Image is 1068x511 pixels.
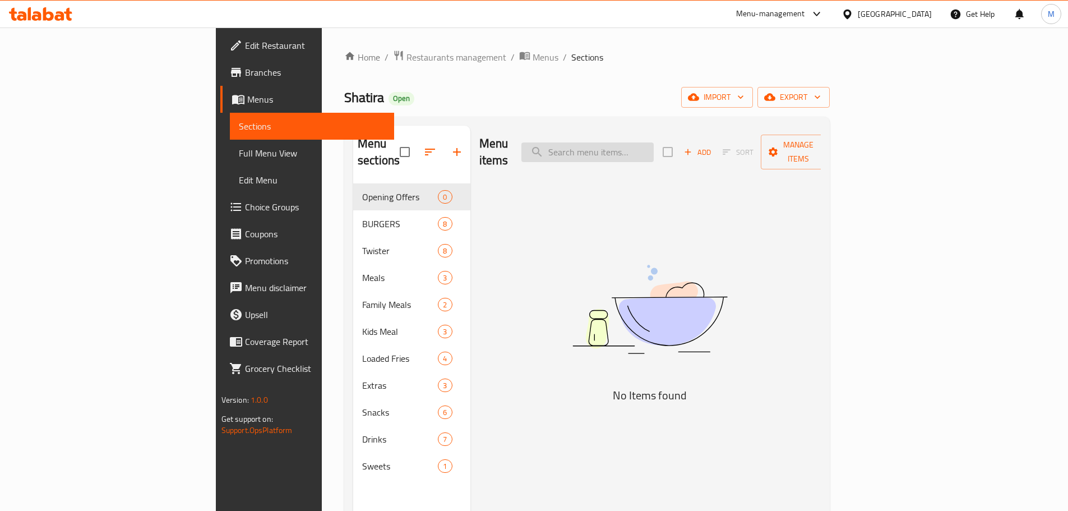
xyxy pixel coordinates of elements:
div: items [438,352,452,365]
button: Manage items [761,135,836,169]
span: Kids Meal [362,325,438,338]
span: 2 [438,300,451,310]
div: items [438,406,452,419]
span: Menus [533,50,558,64]
nav: Menu sections [353,179,470,484]
div: Snacks6 [353,399,470,426]
h5: No Items found [510,386,790,404]
span: Get support on: [221,412,273,426]
span: import [690,90,744,104]
span: Add item [679,144,715,161]
div: items [438,298,452,311]
span: Sweets [362,459,438,473]
span: 7 [438,434,451,445]
span: Meals [362,271,438,284]
span: Extras [362,379,438,392]
span: 8 [438,246,451,256]
a: Sections [230,113,394,140]
span: Sort sections [417,139,443,165]
button: Add [679,144,715,161]
a: Restaurants management [393,50,506,65]
a: Coupons [220,220,394,247]
span: 3 [438,326,451,337]
span: Sections [571,50,603,64]
a: Branches [220,59,394,86]
div: Sweets1 [353,453,470,480]
div: items [438,217,452,231]
a: Full Menu View [230,140,394,167]
div: Drinks7 [353,426,470,453]
span: Twister [362,244,438,257]
div: Family Meals2 [353,291,470,318]
span: 1.0.0 [251,393,268,407]
div: Twister8 [353,237,470,264]
div: [GEOGRAPHIC_DATA] [858,8,932,20]
span: Promotions [245,254,385,268]
div: Menu-management [736,7,805,21]
nav: breadcrumb [344,50,830,65]
span: Choice Groups [245,200,385,214]
span: 1 [438,461,451,472]
span: Select all sections [393,140,417,164]
span: Select section first [715,144,761,161]
li: / [563,50,567,64]
span: 0 [438,192,451,202]
span: export [766,90,821,104]
span: Opening Offers [362,190,438,204]
span: BURGERS [362,217,438,231]
span: Snacks [362,406,438,419]
span: Open [389,94,414,103]
button: Add section [443,139,470,165]
a: Menu disclaimer [220,274,394,301]
span: Full Menu View [239,146,385,160]
span: Menus [247,93,385,106]
span: Loaded Fries [362,352,438,365]
img: dish.svg [510,235,790,384]
a: Upsell [220,301,394,328]
span: Version: [221,393,249,407]
span: Restaurants management [406,50,506,64]
div: items [438,459,452,473]
span: Drinks [362,432,438,446]
h2: Menu items [479,135,508,169]
span: M [1048,8,1055,20]
a: Grocery Checklist [220,355,394,382]
div: Family Meals [362,298,438,311]
a: Support.OpsPlatform [221,423,293,438]
span: Add [682,146,713,159]
div: Opening Offers0 [353,183,470,210]
a: Menus [220,86,394,113]
li: / [511,50,515,64]
div: items [438,244,452,257]
span: Edit Restaurant [245,39,385,52]
a: Menus [519,50,558,65]
div: items [438,325,452,338]
button: import [681,87,753,108]
button: export [757,87,830,108]
div: items [438,379,452,392]
span: 4 [438,353,451,364]
span: Manage items [770,138,827,166]
a: Coverage Report [220,328,394,355]
a: Edit Restaurant [220,32,394,59]
span: Menu disclaimer [245,281,385,294]
div: items [438,271,452,284]
span: Sections [239,119,385,133]
div: Extras3 [353,372,470,399]
span: 6 [438,407,451,418]
span: Coupons [245,227,385,241]
span: Branches [245,66,385,79]
a: Choice Groups [220,194,394,220]
a: Edit Menu [230,167,394,194]
span: 3 [438,273,451,283]
div: BURGERS8 [353,210,470,237]
div: items [438,432,452,446]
